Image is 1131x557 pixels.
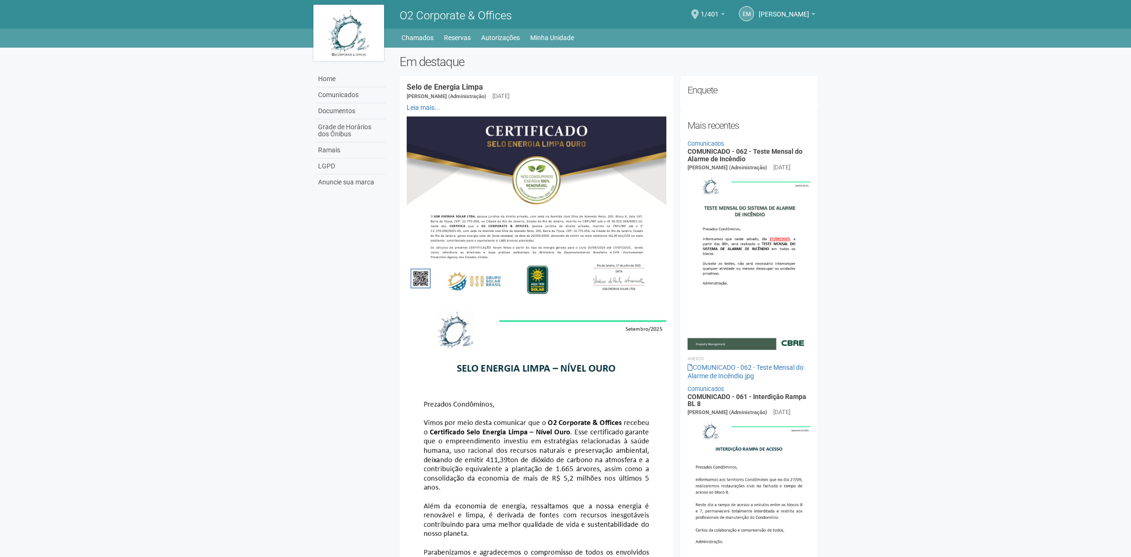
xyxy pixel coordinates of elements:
a: EM [739,6,754,21]
span: [PERSON_NAME] (Administração) [407,93,486,100]
a: Autorizações [481,31,520,44]
img: COMUNICADO%20-%20054%20-%20Selo%20de%20Energia%20Limpa%20-%20P%C3%A1g.%202.jpg [407,116,666,300]
span: Eloisa Mazoni Guntzel [759,1,809,18]
a: Anuncie sua marca [316,175,385,190]
span: 1/401 [701,1,719,18]
a: Reservas [444,31,471,44]
a: Comunicados [688,140,724,147]
h2: Mais recentes [688,118,811,133]
h2: Em destaque [400,55,818,69]
a: Comunicados [688,385,724,392]
a: LGPD [316,158,385,175]
a: Comunicados [316,87,385,103]
img: logo.jpg [313,5,384,61]
a: Home [316,71,385,87]
a: COMUNICADO - 062 - Teste Mensal do Alarme de Incêndio.jpg [688,364,803,380]
a: Chamados [402,31,434,44]
a: Selo de Energia Limpa [407,83,483,91]
div: [DATE] [773,163,790,172]
a: Leia mais... [407,104,440,111]
h2: Enquete [688,83,811,97]
a: Documentos [316,103,385,119]
img: COMUNICADO%20-%20062%20-%20Teste%20Mensal%20do%20Alarme%20de%20Inc%C3%AAndio.jpg [688,172,811,349]
div: [DATE] [773,408,790,416]
a: [PERSON_NAME] [759,12,815,19]
span: O2 Corporate & Offices [400,9,512,22]
a: Minha Unidade [530,31,574,44]
a: Ramais [316,142,385,158]
a: Grade de Horários dos Ônibus [316,119,385,142]
a: COMUNICADO - 061 - Interdição Rampa BL 8 [688,393,806,407]
a: COMUNICADO - 062 - Teste Mensal do Alarme de Incêndio [688,148,803,162]
div: [DATE] [492,92,509,100]
a: 1/401 [701,12,725,19]
span: [PERSON_NAME] (Administração) [688,165,767,171]
li: Anexos [688,355,811,363]
span: [PERSON_NAME] (Administração) [688,409,767,416]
